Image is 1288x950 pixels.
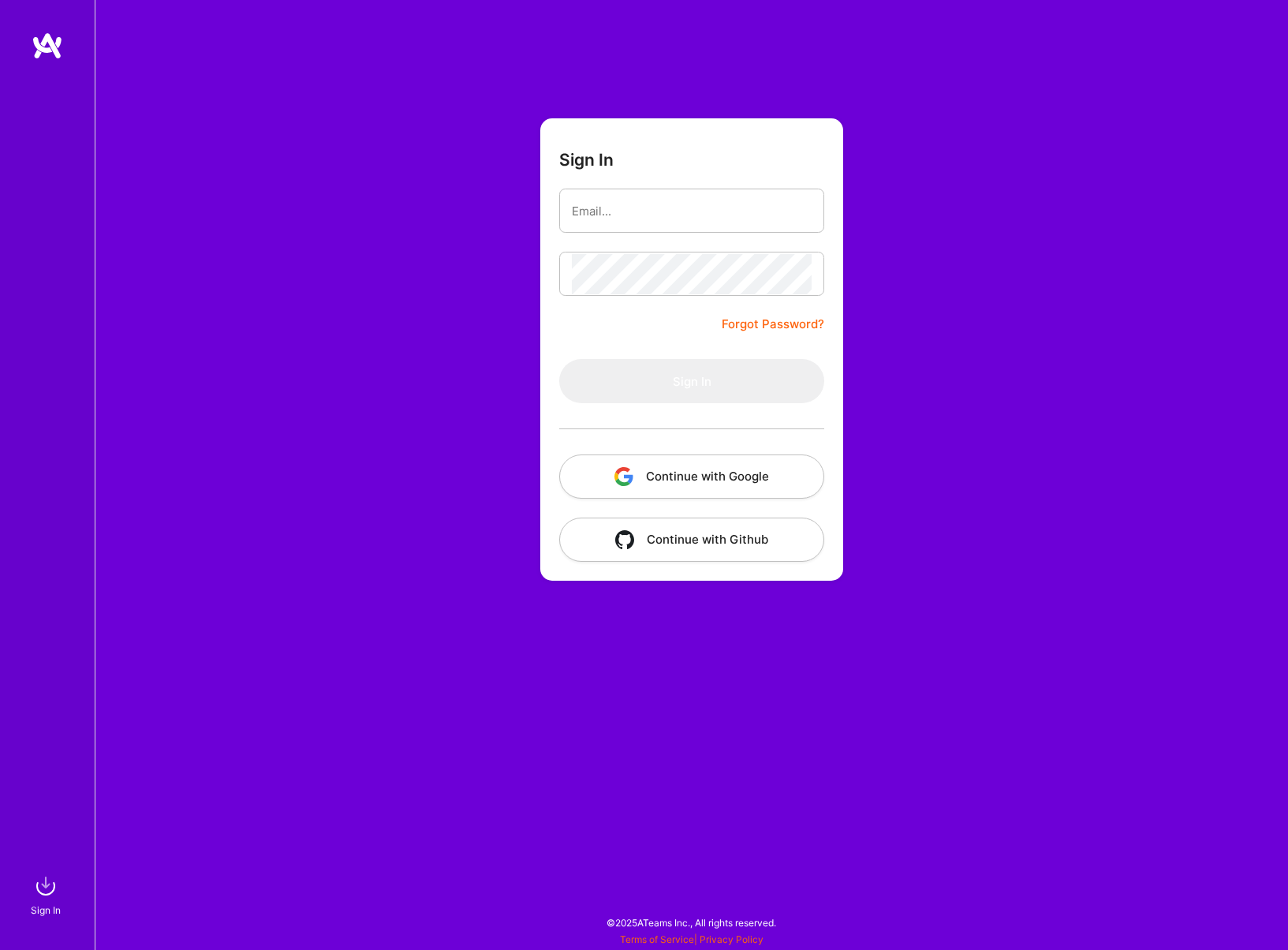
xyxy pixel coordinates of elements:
a: Privacy Policy [700,933,763,945]
button: Continue with Github [559,518,824,562]
a: sign inSign In [33,870,62,918]
h3: Sign In [559,150,614,170]
div: Sign In [31,902,61,918]
div: © 2025 ATeams Inc., All rights reserved. [95,903,1288,942]
span: | [620,933,763,945]
img: logo [32,32,63,60]
button: Continue with Google [559,454,824,499]
img: sign in [30,870,62,902]
a: Forgot Password? [722,315,824,334]
button: Sign In [559,359,824,403]
input: Email... [572,191,812,231]
a: Terms of Service [620,933,694,945]
img: icon [614,467,633,486]
img: icon [615,530,634,549]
